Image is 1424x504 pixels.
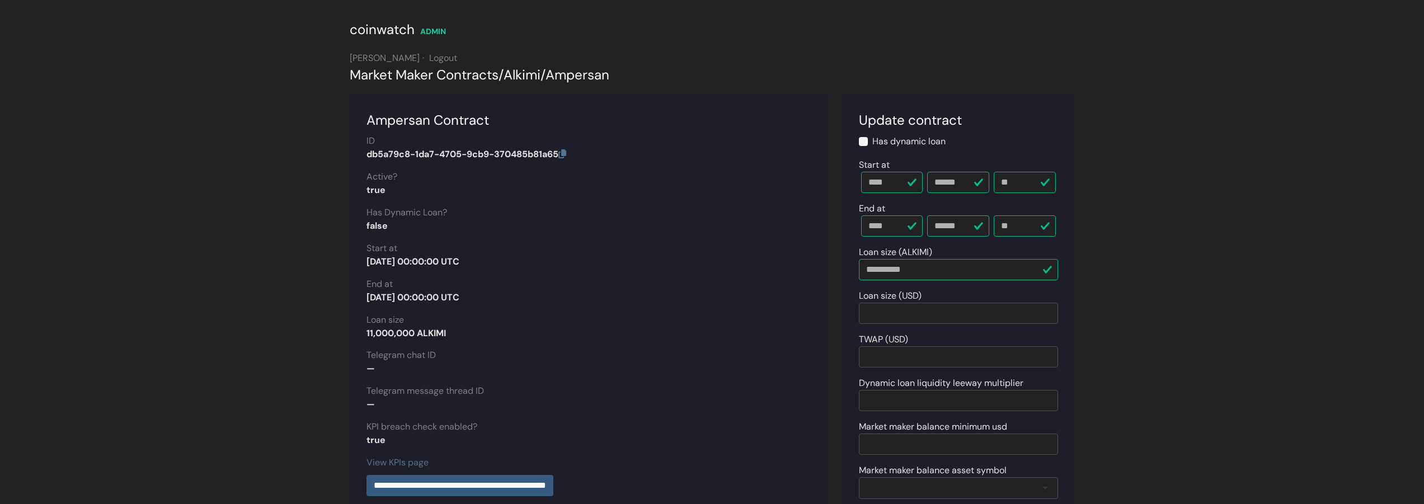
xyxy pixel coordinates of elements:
[350,65,1075,85] div: Market Maker Contracts Alkimi Ampersan
[420,26,446,37] div: ADMIN
[366,148,566,160] strong: db5a79c8-1da7-4705-9cb9-370485b81a65
[859,376,1023,390] label: Dynamic loan liquidity leeway multiplier
[366,362,375,374] strong: —
[366,313,404,327] label: Loan size
[350,25,446,37] a: coinwatch ADMIN
[541,66,546,83] span: /
[366,220,388,232] strong: false
[366,456,429,468] a: View KPIs page
[366,327,446,339] strong: 11,000,000 ALKIMI
[859,289,922,303] label: Loan size (USD)
[366,206,447,219] label: Has Dynamic Loan?
[859,333,908,346] label: TWAP (USD)
[366,134,375,148] label: ID
[366,184,386,196] strong: true
[366,256,459,267] strong: [DATE] 00:00:00 UTC
[366,420,477,434] label: KPI breach check enabled?
[366,384,484,398] label: Telegram message thread ID
[366,398,375,410] strong: —
[422,52,424,64] span: ·
[350,51,1075,65] div: [PERSON_NAME]
[429,52,457,64] a: Logout
[366,170,397,183] label: Active?
[859,202,885,215] label: End at
[859,246,932,259] label: Loan size (ALKIMI)
[859,110,1058,130] div: Update contract
[366,110,812,130] div: Ampersan Contract
[366,277,393,291] label: End at
[859,158,890,172] label: Start at
[859,420,1007,434] label: Market maker balance minimum usd
[366,242,397,255] label: Start at
[366,348,436,362] label: Telegram chat ID
[859,464,1007,477] label: Market maker balance asset symbol
[366,434,386,446] strong: true
[499,66,504,83] span: /
[350,20,415,40] div: coinwatch
[872,135,946,148] label: Has dynamic loan
[366,291,459,303] strong: [DATE] 00:00:00 UTC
